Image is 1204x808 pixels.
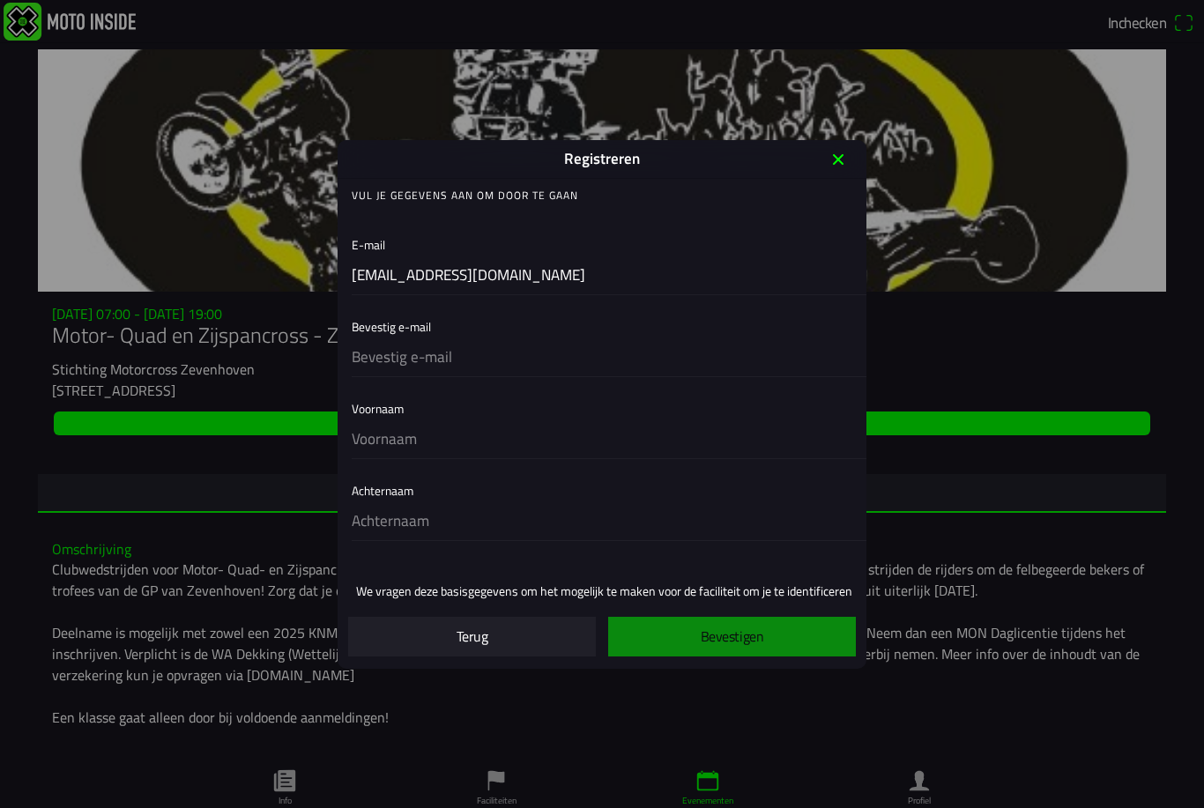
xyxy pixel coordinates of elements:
ion-icon: close [824,145,852,174]
ion-label: Vul je gegevens aan om door te gaan [352,188,578,204]
ion-text: We vragen deze basisgegevens om het mogelijk te maken voor de faciliteit om je te identificeren e... [356,582,855,619]
ion-button: Terug [348,617,596,656]
input: Voornaam [352,421,859,458]
ion-title: Registreren [338,140,866,179]
input: Achternaam [352,503,859,540]
input: E-mail [352,257,859,294]
input: Bevestig e-mail [352,339,859,376]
